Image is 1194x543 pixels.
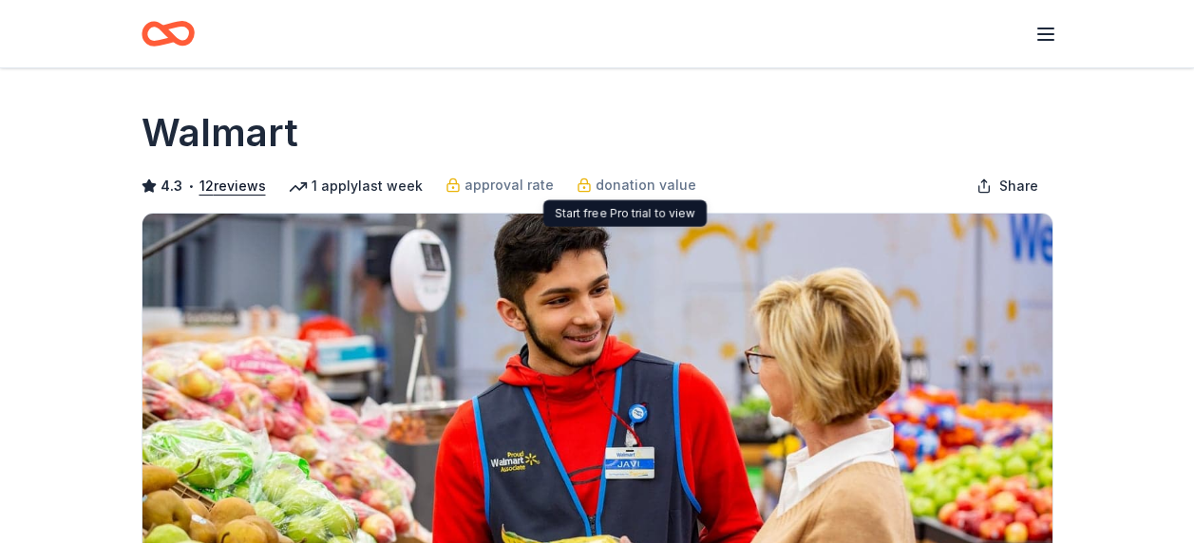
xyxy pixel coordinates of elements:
span: Share [999,175,1038,197]
span: 4.3 [161,175,182,197]
button: Share [961,167,1053,205]
span: • [187,178,194,194]
a: donation value [577,174,696,197]
div: Start free Pro trial to view [543,200,707,227]
div: 1 apply last week [289,175,423,197]
span: donation value [596,174,696,197]
span: approval rate [464,174,554,197]
button: 12reviews [199,175,266,197]
h1: Walmart [142,106,298,159]
a: Home [142,11,195,56]
a: approval rate [445,174,554,197]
